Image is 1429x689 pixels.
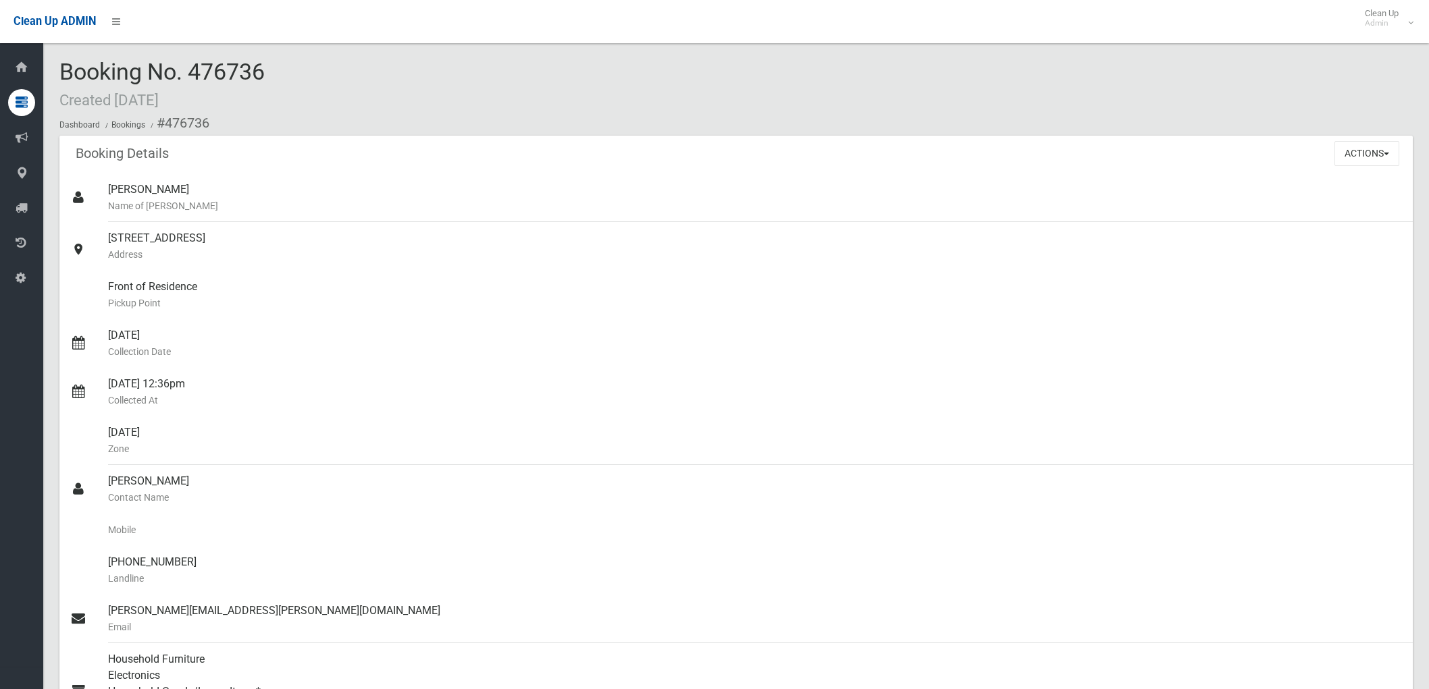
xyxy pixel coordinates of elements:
[108,465,1402,514] div: [PERSON_NAME]
[108,489,1402,505] small: Contact Name
[1334,141,1399,166] button: Actions
[108,271,1402,319] div: Front of Residence
[108,522,1402,538] small: Mobile
[108,222,1402,271] div: [STREET_ADDRESS]
[108,570,1402,586] small: Landline
[108,368,1402,416] div: [DATE] 12:36pm
[59,120,100,130] a: Dashboard
[108,441,1402,457] small: Zone
[108,595,1402,643] div: [PERSON_NAME][EMAIL_ADDRESS][PERSON_NAME][DOMAIN_NAME]
[108,295,1402,311] small: Pickup Point
[108,392,1402,408] small: Collected At
[108,173,1402,222] div: [PERSON_NAME]
[108,619,1402,635] small: Email
[108,546,1402,595] div: [PHONE_NUMBER]
[108,319,1402,368] div: [DATE]
[59,595,1413,643] a: [PERSON_NAME][EMAIL_ADDRESS][PERSON_NAME][DOMAIN_NAME]Email
[59,140,185,167] header: Booking Details
[147,111,209,136] li: #476736
[59,58,265,111] span: Booking No. 476736
[59,91,159,109] small: Created [DATE]
[14,15,96,28] span: Clean Up ADMIN
[1365,18,1399,28] small: Admin
[1358,8,1412,28] span: Clean Up
[108,416,1402,465] div: [DATE]
[108,343,1402,360] small: Collection Date
[108,246,1402,263] small: Address
[111,120,145,130] a: Bookings
[108,198,1402,214] small: Name of [PERSON_NAME]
